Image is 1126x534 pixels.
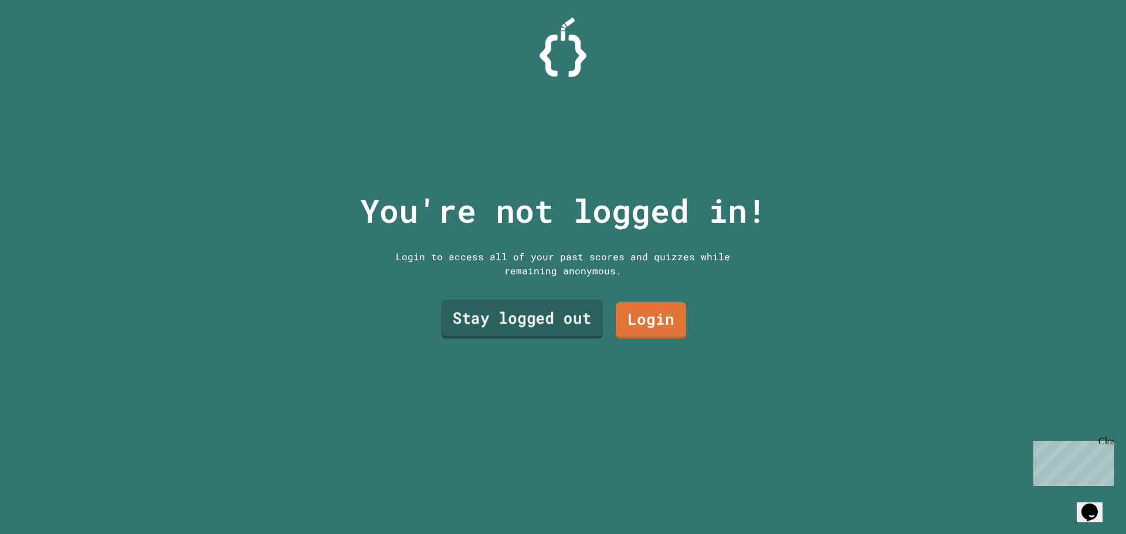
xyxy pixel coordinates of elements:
div: Chat with us now!Close [5,5,81,74]
a: Stay logged out [441,300,603,339]
p: You're not logged in! [360,186,767,235]
iframe: chat widget [1077,487,1114,522]
div: Login to access all of your past scores and quizzes while remaining anonymous. [387,250,739,278]
img: Logo.svg [540,18,586,77]
iframe: chat widget [1029,436,1114,486]
a: Login [616,302,686,339]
